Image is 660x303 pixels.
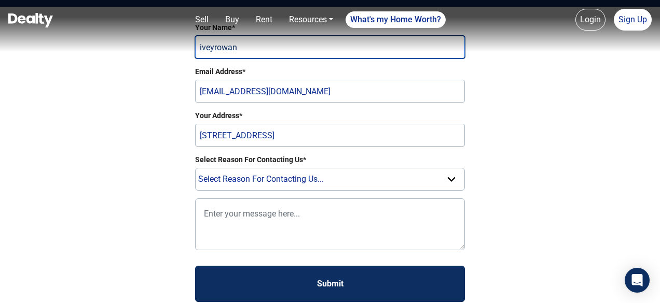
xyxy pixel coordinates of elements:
[8,13,53,27] img: Dealty - Buy, Sell & Rent Homes
[195,66,465,77] label: Email Address*
[195,110,465,121] label: Your Address*
[346,11,446,28] a: What's my Home Worth?
[221,9,243,30] a: Buy
[252,9,277,30] a: Rent
[191,9,213,30] a: Sell
[195,154,465,165] label: Select Reason For Contacting Us*
[5,272,36,303] iframe: BigID CMP Widget
[625,268,650,293] div: Open Intercom Messenger
[614,9,652,31] a: Sign Up
[575,9,606,31] a: Login
[195,266,465,302] button: Submit
[285,9,337,30] a: Resources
